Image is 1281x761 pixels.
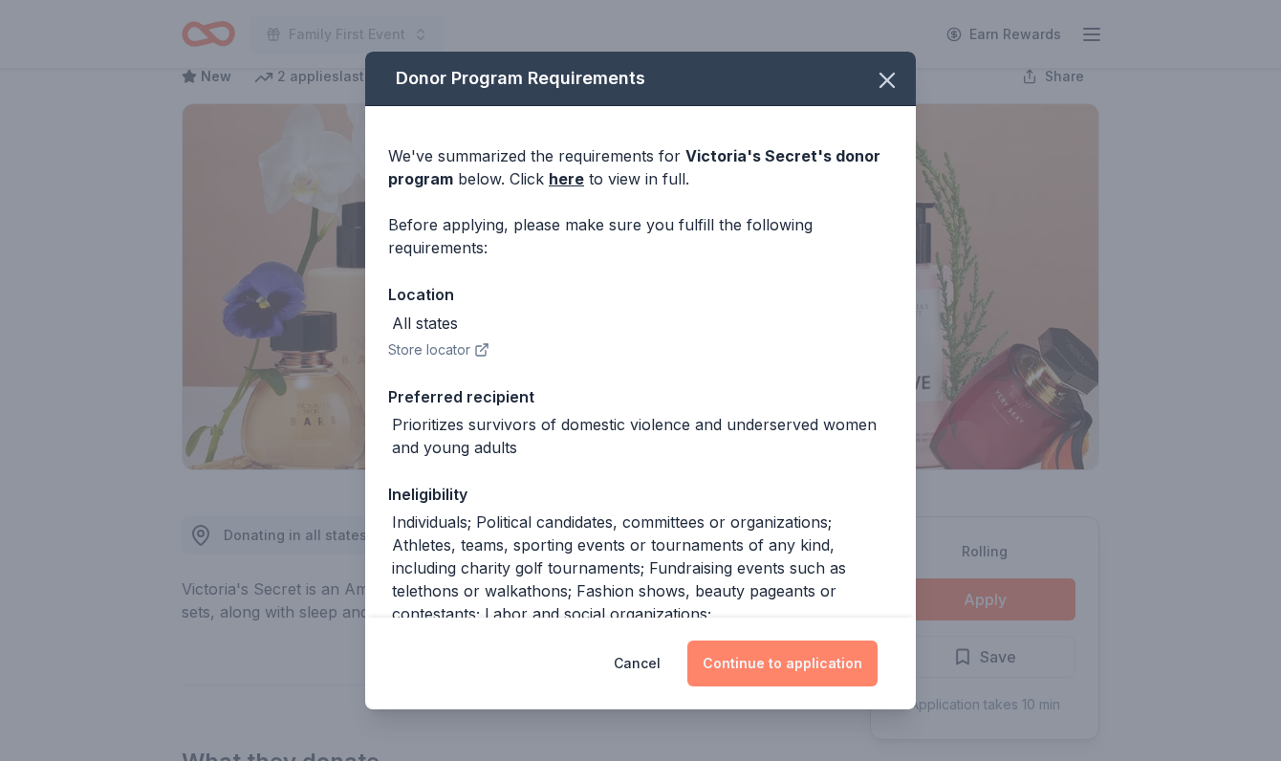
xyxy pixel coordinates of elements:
div: All states [392,312,458,335]
div: We've summarized the requirements for below. Click to view in full. [388,144,893,190]
button: Store locator [388,338,489,361]
div: Donor Program Requirements [365,52,916,106]
a: here [549,167,584,190]
div: Location [388,282,893,307]
div: Preferred recipient [388,384,893,409]
div: Ineligibility [388,482,893,507]
div: Prioritizes survivors of domestic violence and underserved women and young adults [392,413,893,459]
button: Cancel [614,641,661,686]
div: Before applying, please make sure you fulfill the following requirements: [388,213,893,259]
button: Continue to application [687,641,878,686]
div: Individuals; Political candidates, committees or organizations; Athletes, teams, sporting events ... [392,511,893,740]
